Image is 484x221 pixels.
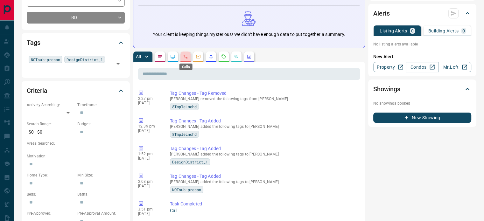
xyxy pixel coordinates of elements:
[406,62,438,72] a: Condos
[183,54,188,59] svg: Calls
[27,127,74,137] p: $0 - $0
[138,96,160,101] p: 2:27 pm
[27,121,74,127] p: Search Range:
[138,207,160,211] p: 3:51 pm
[136,54,141,59] p: All
[373,113,471,123] button: New Showing
[179,64,193,70] div: Calls
[170,97,357,101] p: [PERSON_NAME] removed the following tags from [PERSON_NAME]
[153,31,345,38] p: Your client is keeping things mysterious! We didn't have enough data to put together a summary.
[114,59,123,68] button: Open
[138,156,160,161] p: [DATE]
[172,131,197,137] span: 8TmpleLnchd
[170,145,357,152] p: Tag Changes - Tag Added
[373,6,471,21] div: Alerts
[170,173,357,180] p: Tag Changes - Tag Added
[172,103,197,110] span: 8TmpleLnchd
[380,29,407,33] p: Listing Alerts
[138,152,160,156] p: 1:52 pm
[234,54,239,59] svg: Opportunities
[170,118,357,124] p: Tag Changes - Tag Added
[67,56,103,63] span: DesignDistrict_1
[247,54,252,59] svg: Agent Actions
[138,124,160,128] p: 12:39 pm
[138,179,160,184] p: 2:08 pm
[138,184,160,188] p: [DATE]
[27,172,74,178] p: Home Type:
[170,180,357,184] p: [PERSON_NAME] added the following tags to [PERSON_NAME]
[170,90,357,97] p: Tag Changes - Tag Removed
[208,54,214,59] svg: Listing Alerts
[27,35,125,50] div: Tags
[27,83,125,98] div: Criteria
[170,207,357,214] p: Call
[373,8,390,18] h2: Alerts
[373,41,471,47] p: No listing alerts available
[196,54,201,59] svg: Emails
[77,191,125,197] p: Baths:
[77,102,125,108] p: Timeframe:
[27,102,74,108] p: Actively Searching:
[428,29,459,33] p: Building Alerts
[77,211,125,216] p: Pre-Approval Amount:
[172,159,208,165] span: DesignDistrict_1
[373,81,471,97] div: Showings
[438,62,471,72] a: Mr.Loft
[27,211,74,216] p: Pre-Approved:
[411,29,414,33] p: 0
[158,54,163,59] svg: Notes
[170,124,357,129] p: [PERSON_NAME] added the following tags to [PERSON_NAME]
[77,172,125,178] p: Min Size:
[462,29,465,33] p: 0
[27,153,125,159] p: Motivation:
[138,211,160,216] p: [DATE]
[31,56,60,63] span: NOTsub-precon
[373,62,406,72] a: Property
[27,191,74,197] p: Beds:
[373,84,400,94] h2: Showings
[172,186,201,193] span: NOTsub-precon
[138,128,160,133] p: [DATE]
[27,38,40,48] h2: Tags
[138,101,160,105] p: [DATE]
[221,54,226,59] svg: Requests
[27,141,125,146] p: Areas Searched:
[27,86,47,96] h2: Criteria
[170,201,357,207] p: Task Completed
[77,121,125,127] p: Budget:
[373,100,471,106] p: No showings booked
[170,152,357,156] p: [PERSON_NAME] added the following tags to [PERSON_NAME]
[170,54,175,59] svg: Lead Browsing Activity
[373,53,471,60] p: New Alert:
[27,12,125,24] div: TBD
